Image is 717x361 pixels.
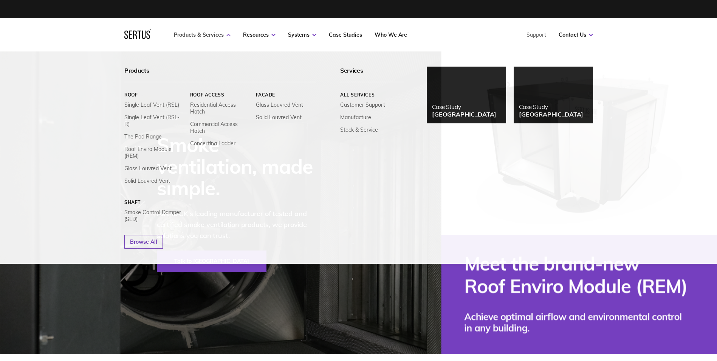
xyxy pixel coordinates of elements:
a: Browse All [124,235,163,249]
a: The Pod Range [124,133,162,140]
a: Solid Louvred Vent [256,114,301,121]
a: Products & Services [174,31,231,38]
a: Smoke Control Damper (SLD) [124,209,184,223]
div: Case Study [432,103,496,110]
a: All services [340,92,404,98]
a: Who We Are [375,31,407,38]
div: [GEOGRAPHIC_DATA] [519,110,583,118]
a: Glass Louvred Vent [124,165,172,172]
a: Customer Support [340,101,385,108]
div: [GEOGRAPHIC_DATA] [432,110,496,118]
a: Manufacture [340,114,371,121]
a: Case Study[GEOGRAPHIC_DATA] [427,67,506,123]
a: Shaft [124,199,184,205]
a: Systems [288,31,316,38]
a: Single Leaf Vent (RSL-R) [124,114,184,128]
a: Residential Access Hatch [190,101,250,115]
div: Services [340,67,404,82]
a: Facade [256,92,316,98]
a: Concertina Ladder [190,140,235,147]
a: Stock & Service [340,126,378,133]
a: Roof Enviro Module (REM) [124,146,184,159]
a: Solid Louvred Vent [124,177,170,184]
div: Products [124,67,316,82]
a: Roof [124,92,184,98]
a: Contact Us [559,31,593,38]
a: Single Leaf Vent (RSL) [124,101,179,108]
a: Support [527,31,546,38]
a: Glass Louvred Vent [256,101,303,108]
a: Resources [243,31,276,38]
iframe: Chat Widget [679,325,717,361]
a: Commercial Access Hatch [190,121,250,134]
a: Case Study[GEOGRAPHIC_DATA] [514,67,593,123]
div: Case Study [519,103,583,110]
a: Roof Access [190,92,250,98]
a: Case Studies [329,31,362,38]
